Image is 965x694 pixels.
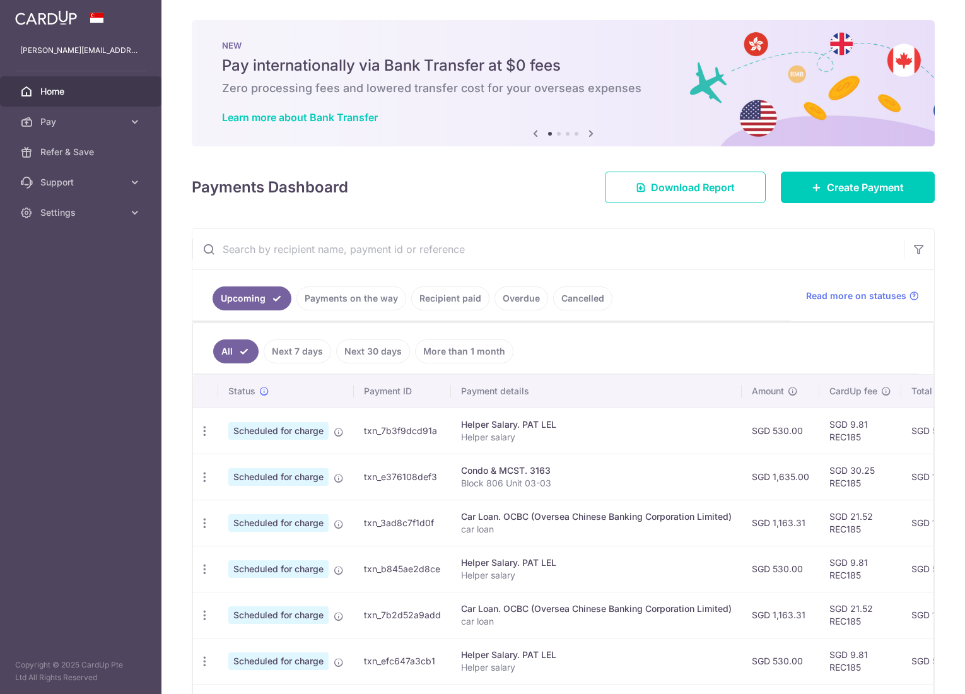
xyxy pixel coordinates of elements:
a: Cancelled [553,286,612,310]
span: Pay [40,115,124,128]
td: SGD 1,163.31 [742,500,819,546]
span: CardUp fee [829,385,877,397]
span: Home [40,85,124,98]
div: Condo & MCST. 3163 [461,464,732,477]
input: Search by recipient name, payment id or reference [192,229,904,269]
p: NEW [222,40,904,50]
td: SGD 530.00 [742,638,819,684]
h4: Payments Dashboard [192,176,348,199]
td: SGD 1,163.31 [742,592,819,638]
td: txn_efc647a3cb1 [354,638,451,684]
div: Helper Salary. PAT LEL [461,418,732,431]
div: Car Loan. OCBC (Oversea Chinese Banking Corporation Limited) [461,510,732,523]
a: More than 1 month [415,339,513,363]
p: [PERSON_NAME][EMAIL_ADDRESS][DOMAIN_NAME] [20,44,141,57]
p: Helper salary [461,431,732,444]
span: Scheduled for charge [228,514,329,532]
a: All [213,339,259,363]
td: SGD 30.25 REC185 [819,454,901,500]
td: txn_7b3f9dcd91a [354,408,451,454]
td: txn_b845ae2d8ce [354,546,451,592]
p: Helper salary [461,569,732,582]
td: SGD 9.81 REC185 [819,546,901,592]
td: txn_3ad8c7f1d0f [354,500,451,546]
td: txn_7b2d52a9add [354,592,451,638]
td: SGD 9.81 REC185 [819,408,901,454]
td: SGD 530.00 [742,546,819,592]
span: Status [228,385,255,397]
h6: Zero processing fees and lowered transfer cost for your overseas expenses [222,81,904,96]
th: Payment ID [354,375,451,408]
span: Download Report [651,180,735,195]
span: Scheduled for charge [228,560,329,578]
span: Scheduled for charge [228,606,329,624]
div: Helper Salary. PAT LEL [461,556,732,569]
a: Read more on statuses [806,290,919,302]
td: txn_e376108def3 [354,454,451,500]
p: Helper salary [461,661,732,674]
a: Download Report [605,172,766,203]
td: SGD 21.52 REC185 [819,500,901,546]
a: Overdue [494,286,548,310]
td: SGD 1,635.00 [742,454,819,500]
span: Amount [752,385,784,397]
span: Settings [40,206,124,219]
p: Block 806 Unit 03-03 [461,477,732,490]
span: Scheduled for charge [228,652,329,670]
div: Helper Salary. PAT LEL [461,649,732,661]
span: Total amt. [911,385,953,397]
h5: Pay internationally via Bank Transfer at $0 fees [222,56,904,76]
td: SGD 21.52 REC185 [819,592,901,638]
td: SGD 9.81 REC185 [819,638,901,684]
td: SGD 530.00 [742,408,819,454]
span: Read more on statuses [806,290,906,302]
th: Payment details [451,375,742,408]
div: Car Loan. OCBC (Oversea Chinese Banking Corporation Limited) [461,603,732,615]
p: car loan [461,615,732,628]
a: Next 7 days [264,339,331,363]
a: Learn more about Bank Transfer [222,111,378,124]
span: Create Payment [827,180,904,195]
a: Next 30 days [336,339,410,363]
a: Upcoming [213,286,291,310]
a: Create Payment [781,172,935,203]
span: Refer & Save [40,146,124,158]
p: car loan [461,523,732,536]
img: CardUp [15,10,77,25]
a: Payments on the way [296,286,406,310]
span: Support [40,176,124,189]
span: Scheduled for charge [228,422,329,440]
img: Bank transfer banner [192,20,935,146]
span: Scheduled for charge [228,468,329,486]
a: Recipient paid [411,286,489,310]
